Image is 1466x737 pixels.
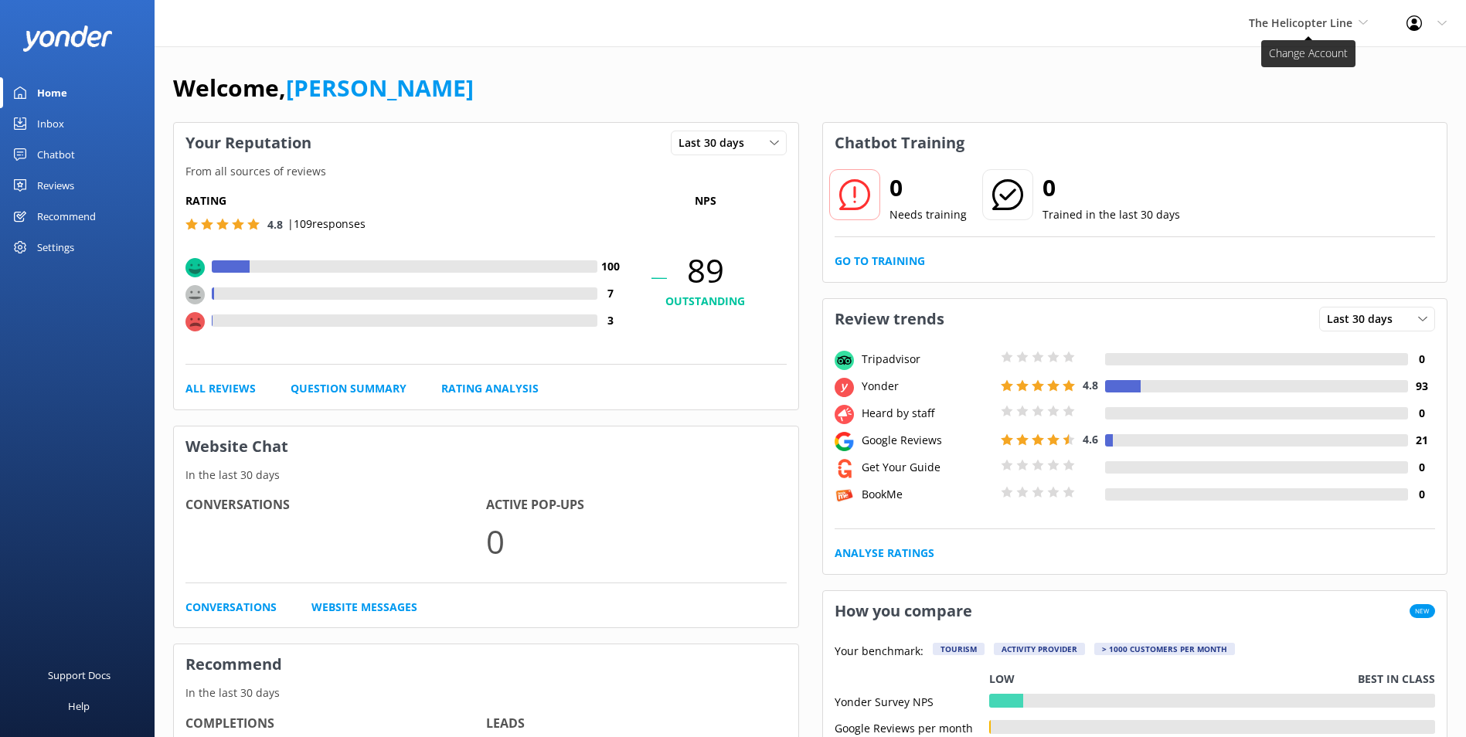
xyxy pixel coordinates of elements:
p: Needs training [889,206,967,223]
div: Yonder Survey NPS [835,694,989,708]
span: Last 30 days [1327,311,1402,328]
h4: 0 [1408,486,1435,503]
div: Tourism [933,643,985,655]
h4: Completions [185,714,486,734]
h3: Chatbot Training [823,123,976,163]
div: Chatbot [37,139,75,170]
a: Question Summary [291,380,406,397]
p: NPS [624,192,787,209]
p: Best in class [1358,671,1435,688]
div: Get Your Guide [858,459,997,476]
a: Conversations [185,599,277,616]
p: 0 [486,515,787,567]
h3: Recommend [174,644,798,684]
span: The Helicopter Line [1249,15,1352,30]
p: From all sources of reviews [174,163,798,180]
a: Analyse Ratings [835,545,934,562]
a: Rating Analysis [441,380,539,397]
div: Google Reviews per month [835,720,989,734]
div: Yonder [858,378,997,395]
h4: 7 [597,285,624,302]
span: 89 [624,251,787,290]
div: Settings [37,232,74,263]
span: 4.8 [1083,378,1098,392]
h4: OUTSTANDING [624,293,787,310]
h2: 0 [1043,169,1180,206]
div: Recommend [37,201,96,232]
h4: 0 [1408,351,1435,368]
div: Inbox [37,108,64,139]
div: Tripadvisor [858,351,997,368]
div: Reviews [37,170,74,201]
h3: Review trends [823,299,956,339]
h4: 0 [1408,405,1435,422]
h4: Conversations [185,495,486,515]
div: Google Reviews [858,432,997,449]
h4: 100 [597,258,624,275]
div: Help [68,691,90,722]
div: BookMe [858,486,997,503]
h4: 0 [1408,459,1435,476]
a: Go to Training [835,253,925,270]
span: 4.8 [267,217,283,232]
span: New [1410,604,1435,618]
a: All Reviews [185,380,256,397]
p: Trained in the last 30 days [1043,206,1180,223]
h3: Website Chat [174,426,798,467]
p: | 109 responses [287,216,366,233]
h4: Active Pop-ups [486,495,787,515]
div: Support Docs [48,660,111,691]
p: Low [989,671,1015,688]
div: > 1000 customers per month [1094,643,1235,655]
h1: Welcome, [173,70,474,107]
a: [PERSON_NAME] [286,72,474,104]
span: Last 30 days [679,134,753,151]
p: Your benchmark: [835,643,923,661]
h4: Leads [486,714,787,734]
div: Home [37,77,67,108]
div: Heard by staff [858,405,997,422]
span: 4.6 [1083,432,1098,447]
h5: Rating [185,192,624,209]
h3: Your Reputation [174,123,323,163]
h2: 0 [889,169,967,206]
h4: 21 [1408,432,1435,449]
h4: 93 [1408,378,1435,395]
div: Activity Provider [994,643,1085,655]
h4: 3 [597,312,624,329]
p: In the last 30 days [174,467,798,484]
a: Website Messages [311,599,417,616]
img: yonder-white-logo.png [23,25,112,51]
h3: How you compare [823,591,984,631]
p: In the last 30 days [174,684,798,701]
